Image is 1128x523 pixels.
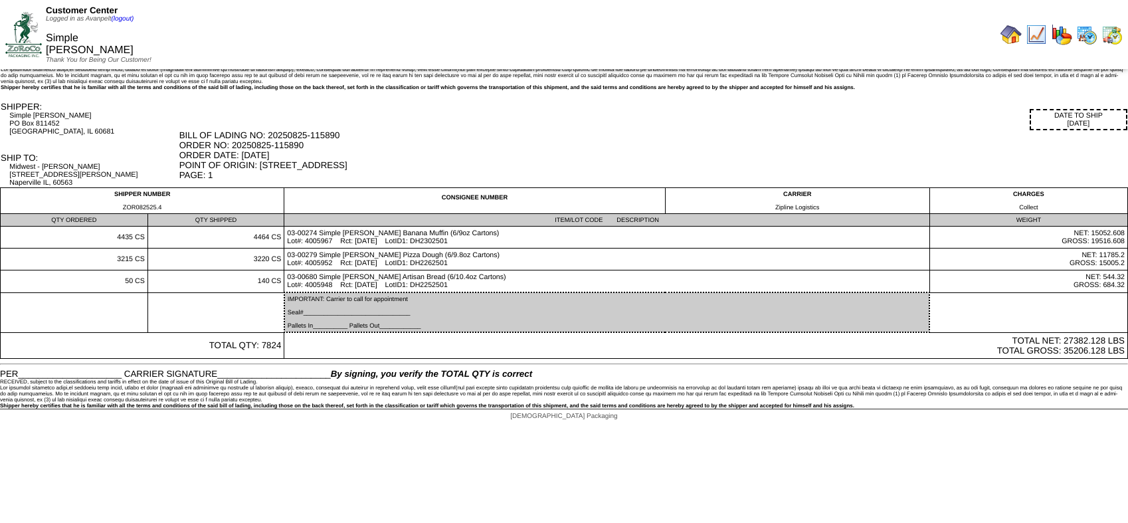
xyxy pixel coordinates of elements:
[147,249,284,270] td: 3220 CS
[331,369,532,379] span: By signing, you verify the TOTAL QTY is correct
[46,15,134,23] span: Logged in as Avanpelt
[1,332,284,359] td: TOTAL QTY: 7824
[933,204,1125,211] div: Collect
[1101,24,1123,45] img: calendarinout.gif
[284,227,930,249] td: 03-00274 Simple [PERSON_NAME] Banana Muffin (6/9oz Cartons) Lot#: 4005967 Rct: [DATE] LotID1: DH2...
[1051,24,1072,45] img: graph.gif
[929,227,1127,249] td: NET: 15052.608 GROSS: 19516.608
[929,249,1127,270] td: NET: 11785.2 GROSS: 15005.2
[46,33,134,56] span: Simple [PERSON_NAME]
[284,188,665,214] td: CONSIGNEE NUMBER
[284,214,930,227] td: ITEM/LOT CODE DESCRIPTION
[1000,24,1022,45] img: home.gif
[1,102,178,112] div: SHIPPER:
[111,15,134,23] a: (logout)
[665,188,929,214] td: CARRIER
[5,12,42,56] img: ZoRoCo_Logo(Green%26Foil)%20jpg.webp
[147,227,284,249] td: 4464 CS
[46,56,151,64] span: Thank You for Being Our Customer!
[284,292,930,332] td: IMPORTANT: Carrier to call for appointment Seal#_______________________________ Pallets In_______...
[1,249,148,270] td: 3215 CS
[668,204,927,211] div: Zipline Logistics
[929,214,1127,227] td: WEIGHT
[284,332,1128,359] td: TOTAL NET: 27382.128 LBS TOTAL GROSS: 35206.128 LBS
[147,214,284,227] td: QTY SHIPPED
[929,270,1127,293] td: NET: 544.32 GROSS: 684.32
[1,214,148,227] td: QTY ORDERED
[1,84,1127,90] div: Shipper hereby certifies that he is familiar with all the terms and conditions of the said bill o...
[284,249,930,270] td: 03-00279 Simple [PERSON_NAME] Pizza Dough (6/9.8oz Cartons) Lot#: 4005952 Rct: [DATE] LotID1: DH2...
[147,270,284,293] td: 140 CS
[1,227,148,249] td: 4435 CS
[1076,24,1097,45] img: calendarprod.gif
[46,5,118,15] span: Customer Center
[929,188,1127,214] td: CHARGES
[9,163,177,187] div: Midwest - [PERSON_NAME] [STREET_ADDRESS][PERSON_NAME] Naperville IL, 60563
[1,270,148,293] td: 50 CS
[510,413,617,420] span: [DEMOGRAPHIC_DATA] Packaging
[3,204,281,211] div: ZOR082525.4
[1030,109,1127,130] div: DATE TO SHIP [DATE]
[284,270,930,293] td: 03-00680 Simple [PERSON_NAME] Artisan Bread (6/10.4oz Cartons) Lot#: 4005948 Rct: [DATE] LotID1: ...
[1026,24,1047,45] img: line_graph.gif
[1,188,284,214] td: SHIPPER NUMBER
[1,153,178,163] div: SHIP TO:
[179,130,1127,180] div: BILL OF LADING NO: 20250825-115890 ORDER NO: 20250825-115890 ORDER DATE: [DATE] POINT OF ORIGIN: ...
[9,112,177,136] div: Simple [PERSON_NAME] PO Box 811452 [GEOGRAPHIC_DATA], IL 60681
